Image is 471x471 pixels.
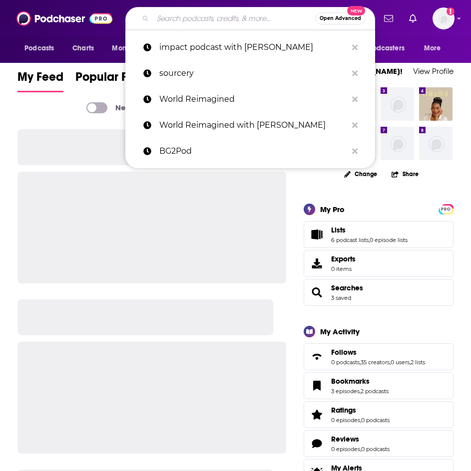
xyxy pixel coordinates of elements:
[331,406,356,415] span: Ratings
[331,435,359,444] span: Reviews
[125,34,375,60] a: impact podcast with [PERSON_NAME]
[331,359,360,366] a: 0 podcasts
[331,417,360,424] a: 0 episodes
[447,7,455,15] svg: Email not verified
[350,39,419,58] button: open menu
[433,7,455,29] span: Logged in as tgilbride
[411,359,425,366] a: 2 lists
[125,7,375,30] div: Search podcasts, credits, & more...
[419,127,453,160] img: missing-image.png
[405,10,421,27] a: Show notifications dropdown
[24,41,54,55] span: Podcasts
[331,435,390,444] a: Reviews
[112,41,147,55] span: Monitoring
[413,66,454,76] a: View Profile
[361,359,390,366] a: 35 creators
[424,41,441,55] span: More
[307,408,327,422] a: Ratings
[307,285,327,299] a: Searches
[125,60,375,86] a: sourcery
[304,221,454,248] span: Lists
[417,39,454,58] button: open menu
[320,16,361,21] span: Open Advanced
[380,10,397,27] a: Show notifications dropdown
[159,34,347,60] p: impact podcast with john
[331,388,360,395] a: 3 episodes
[17,39,67,58] button: open menu
[370,236,408,243] a: 0 episode lists
[307,437,327,451] a: Reviews
[159,138,347,164] p: BG2Pod
[331,283,363,292] a: Searches
[419,87,453,121] img: Mindful With Minaa
[315,12,366,24] button: Open AdvancedNew
[440,206,452,213] span: PRO
[16,9,112,28] img: Podchaser - Follow, Share and Rate Podcasts
[75,69,148,92] a: Popular Feed
[331,265,356,272] span: 0 items
[159,86,347,112] p: World Reimagined
[433,7,455,29] img: User Profile
[331,294,351,301] a: 3 saved
[331,254,356,263] span: Exports
[361,446,390,453] a: 0 podcasts
[304,279,454,306] span: Searches
[369,236,370,243] span: ,
[331,446,360,453] a: 0 episodes
[391,164,419,184] button: Share
[331,348,425,357] a: Follows
[361,417,390,424] a: 0 podcasts
[17,69,63,92] a: My Feed
[304,343,454,370] span: Follows
[75,69,148,90] span: Popular Feed
[105,39,160,58] button: open menu
[381,87,414,121] img: missing-image.png
[304,372,454,399] span: Bookmarks
[440,205,452,213] a: PRO
[17,69,63,90] span: My Feed
[361,388,389,395] a: 2 podcasts
[72,41,94,55] span: Charts
[360,388,361,395] span: ,
[320,205,345,214] div: My Pro
[125,86,375,112] a: World Reimagined
[66,39,100,58] a: Charts
[304,430,454,457] span: Reviews
[390,359,391,366] span: ,
[331,226,346,235] span: Lists
[331,236,369,243] a: 6 podcast lists
[331,226,408,235] a: Lists
[320,327,360,336] div: My Activity
[360,446,361,453] span: ,
[307,228,327,241] a: Lists
[338,168,383,180] button: Change
[347,6,365,15] span: New
[357,41,405,55] span: For Podcasters
[331,377,370,386] span: Bookmarks
[433,7,455,29] button: Show profile menu
[304,250,454,277] a: Exports
[307,379,327,393] a: Bookmarks
[159,112,347,138] p: World Reimagined with Gautam Mukunda
[153,10,315,26] input: Search podcasts, credits, & more...
[331,377,389,386] a: Bookmarks
[381,127,414,160] img: missing-image.png
[391,359,410,366] a: 0 users
[307,256,327,270] span: Exports
[360,359,361,366] span: ,
[304,401,454,428] span: Ratings
[331,406,390,415] a: Ratings
[410,359,411,366] span: ,
[86,102,218,113] a: New Releases & Guests Only
[125,112,375,138] a: World Reimagined with [PERSON_NAME]
[125,138,375,164] a: BG2Pod
[159,60,347,86] p: sourcery
[360,417,361,424] span: ,
[331,348,357,357] span: Follows
[307,350,327,364] a: Follows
